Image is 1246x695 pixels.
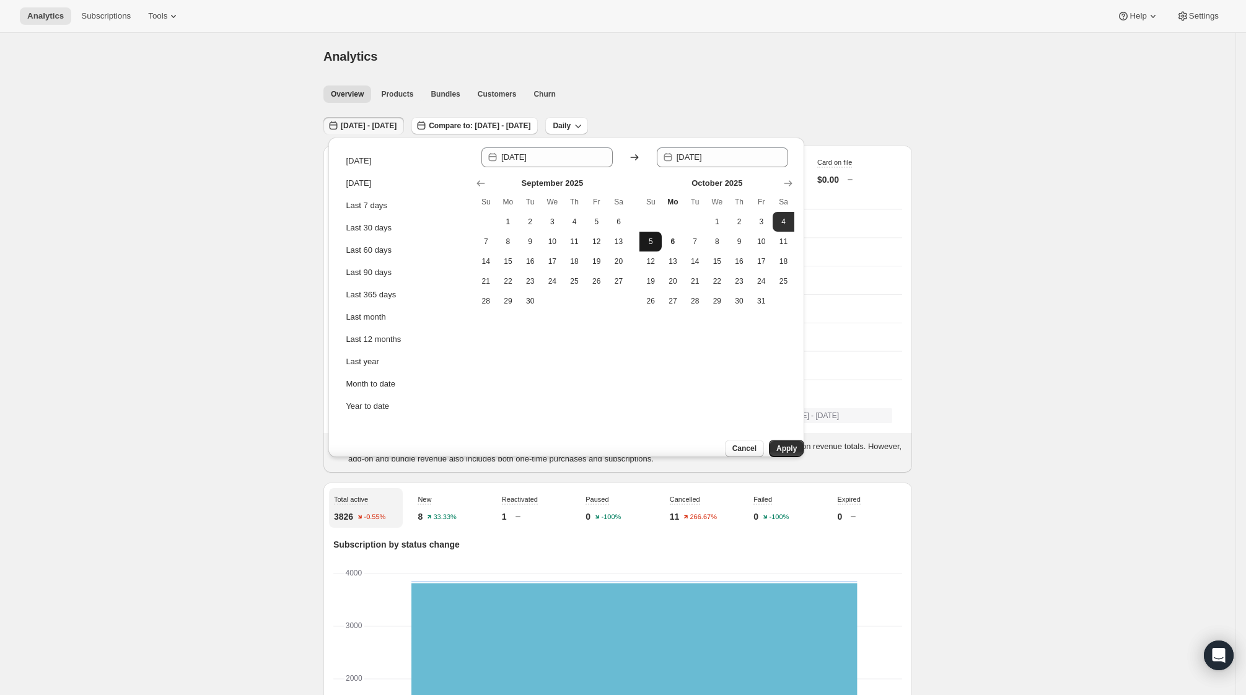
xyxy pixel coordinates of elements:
span: Expired [838,496,861,503]
button: Last 30 days [342,218,466,238]
span: 9 [733,237,745,247]
span: Th [733,197,745,207]
button: [DATE] - [DATE] [768,408,892,423]
span: 23 [524,276,537,286]
div: Month to date [346,378,395,390]
button: Last 90 days [342,263,466,282]
button: Sunday October 19 2025 [639,271,662,291]
button: Settings [1169,7,1226,25]
button: Year to date [342,396,466,416]
span: 12 [590,237,603,247]
button: Monday September 22 2025 [497,271,519,291]
button: Friday September 26 2025 [586,271,608,291]
button: Sunday September 14 2025 [475,251,497,271]
span: 29 [711,296,723,306]
button: Wednesday September 3 2025 [541,212,563,232]
span: 7 [480,237,492,247]
span: Products [381,89,413,99]
button: Friday October 3 2025 [750,212,773,232]
text: 3000 [346,621,362,630]
button: Monday September 1 2025 [497,212,519,232]
span: 11 [778,237,790,247]
span: Su [644,197,657,207]
button: Tuesday October 7 2025 [684,232,706,251]
button: Tuesday October 14 2025 [684,251,706,271]
span: 10 [755,237,768,247]
span: 2 [524,217,537,227]
th: Friday [750,192,773,212]
span: 18 [568,256,581,266]
text: -0.55% [364,514,386,521]
p: 0 [586,510,590,523]
button: Show next month, November 2025 [779,175,797,192]
button: Sunday September 21 2025 [475,271,497,291]
div: Last month [346,311,385,323]
button: Monday October 20 2025 [662,271,684,291]
div: Last 30 days [346,222,392,234]
button: Start of range Saturday October 4 2025 [773,212,795,232]
span: 20 [667,276,679,286]
span: Cancelled [670,496,700,503]
th: Monday [497,192,519,212]
button: Friday October 24 2025 [750,271,773,291]
th: Saturday [773,192,795,212]
span: Tools [148,11,167,21]
th: Tuesday [684,192,706,212]
span: 19 [644,276,657,286]
button: Sunday October 5 2025 [639,232,662,251]
div: Last year [346,356,379,368]
button: Thursday October 2 2025 [728,212,750,232]
text: 266.67% [690,514,717,521]
span: Paused [586,496,608,503]
button: Last 60 days [342,240,466,260]
span: Sa [613,197,625,207]
span: 12 [644,256,657,266]
span: 1 [502,217,514,227]
span: Subscriptions [81,11,131,21]
button: Wednesday September 17 2025 [541,251,563,271]
button: Thursday October 9 2025 [728,232,750,251]
span: 14 [480,256,492,266]
span: 10 [546,237,558,247]
th: Friday [586,192,608,212]
span: 16 [524,256,537,266]
rect: Expired-6 0 [411,574,857,575]
button: Wednesday October 29 2025 [706,291,728,311]
button: Wednesday October 22 2025 [706,271,728,291]
span: Churn [533,89,555,99]
button: Tuesday October 21 2025 [684,271,706,291]
button: Friday September 5 2025 [586,212,608,232]
button: Wednesday October 1 2025 [706,212,728,232]
span: Fr [590,197,603,207]
p: 0 [838,510,843,523]
button: Compare to: [DATE] - [DATE] [411,117,538,134]
span: 8 [502,237,514,247]
button: Monday October 27 2025 [662,291,684,311]
p: 11 [670,510,680,523]
span: 5 [644,237,657,247]
button: Saturday September 20 2025 [608,251,630,271]
span: 7 [689,237,701,247]
span: 27 [613,276,625,286]
span: Tu [689,197,701,207]
div: [DATE] [346,177,371,190]
th: Thursday [563,192,586,212]
text: 4000 [346,569,362,577]
span: 4 [778,217,790,227]
button: Thursday September 18 2025 [563,251,586,271]
p: 1 [502,510,507,523]
span: 3 [755,217,768,227]
th: Monday [662,192,684,212]
button: Monday September 8 2025 [497,232,519,251]
button: [DATE] [342,173,466,193]
button: Apply [769,440,804,457]
span: 31 [755,296,768,306]
button: Analytics [20,7,71,25]
span: Customers [478,89,517,99]
span: 28 [689,296,701,306]
button: Thursday October 16 2025 [728,251,750,271]
div: Year to date [346,400,389,413]
span: 25 [778,276,790,286]
button: Today Monday October 6 2025 [662,232,684,251]
span: 29 [502,296,514,306]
